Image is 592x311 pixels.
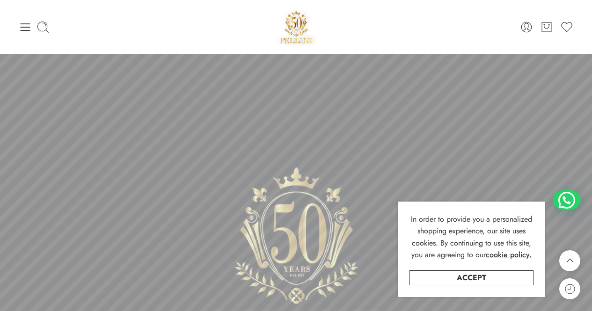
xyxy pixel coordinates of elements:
img: Pellini [276,7,316,47]
a: Accept [409,270,534,285]
a: Wishlist [560,21,573,34]
a: Login / Register [520,21,533,34]
a: Cart [540,21,553,34]
span: In order to provide you a personalized shopping experience, our site uses cookies. By continuing ... [411,214,532,260]
a: cookie policy. [486,249,532,261]
a: Pellini - [276,7,316,47]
